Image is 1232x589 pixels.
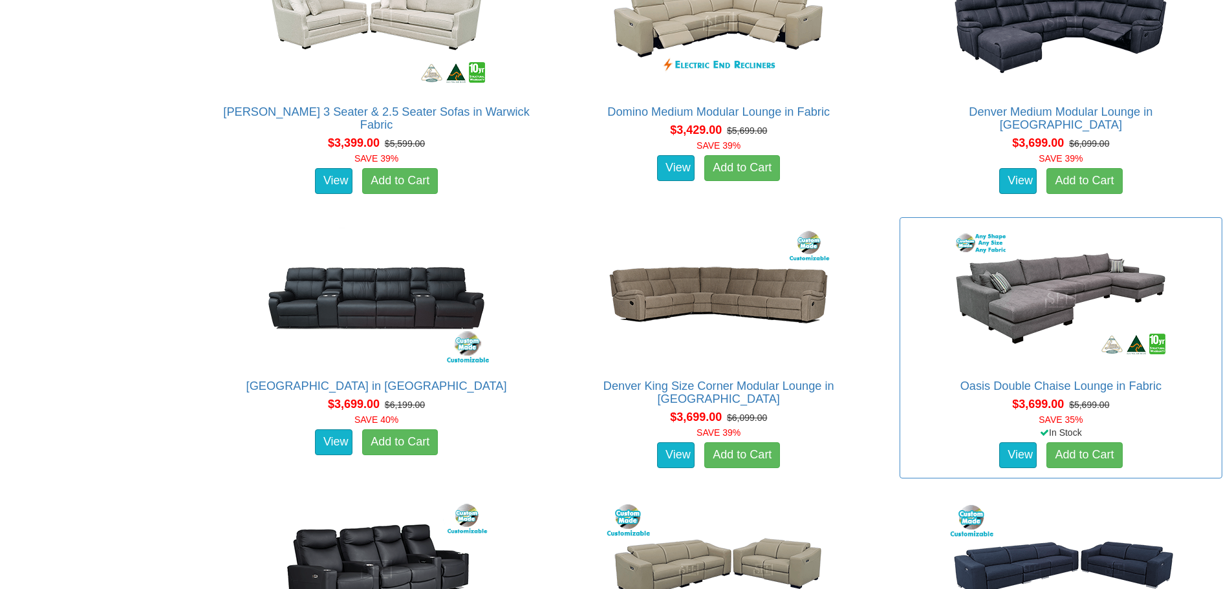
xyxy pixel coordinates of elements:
font: SAVE 39% [354,153,398,164]
span: $3,699.00 [328,398,380,411]
font: SAVE 39% [697,427,740,438]
a: [PERSON_NAME] 3 Seater & 2.5 Seater Sofas in Warwick Fabric [223,105,529,131]
img: Oasis Double Chaise Lounge in Fabric [944,224,1177,367]
a: View [315,168,352,194]
span: $3,429.00 [670,123,722,136]
div: In Stock [897,426,1225,439]
del: $6,099.00 [727,412,767,423]
a: Denver Medium Modular Lounge in [GEOGRAPHIC_DATA] [969,105,1152,131]
a: View [657,442,695,468]
a: Domino Medium Modular Lounge in Fabric [607,105,830,118]
del: $5,599.00 [385,138,425,149]
a: View [999,442,1037,468]
a: Denver King Size Corner Modular Lounge in [GEOGRAPHIC_DATA] [603,380,834,405]
del: $6,199.00 [385,400,425,410]
span: $3,699.00 [1012,398,1064,411]
a: View [315,429,352,455]
font: SAVE 40% [354,414,398,425]
img: Denver King Size Corner Modular Lounge in Fabric [602,224,835,367]
a: Add to Cart [362,168,438,194]
a: Add to Cart [362,429,438,455]
a: Add to Cart [704,442,780,468]
span: $3,699.00 [1012,136,1064,149]
span: $3,399.00 [328,136,380,149]
a: Add to Cart [704,155,780,181]
a: Add to Cart [1046,442,1122,468]
del: $5,699.00 [727,125,767,136]
a: Add to Cart [1046,168,1122,194]
span: $3,699.00 [670,411,722,423]
font: SAVE 35% [1039,414,1083,425]
del: $5,699.00 [1069,400,1109,410]
a: View [999,168,1037,194]
img: Denver Theatre Lounge in Fabric [260,224,493,367]
font: SAVE 39% [697,140,740,151]
a: View [657,155,695,181]
a: Oasis Double Chaise Lounge in Fabric [960,380,1162,392]
a: [GEOGRAPHIC_DATA] in [GEOGRAPHIC_DATA] [246,380,507,392]
font: SAVE 39% [1039,153,1083,164]
del: $6,099.00 [1069,138,1109,149]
